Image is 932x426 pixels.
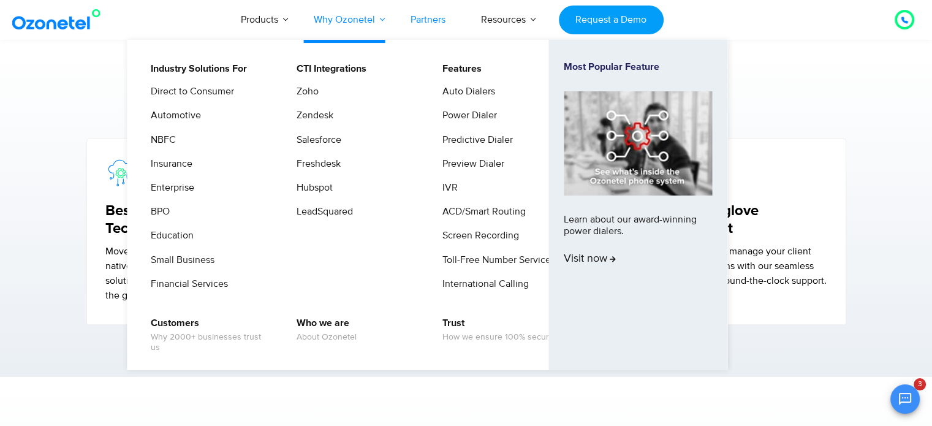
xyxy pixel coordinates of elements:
a: Education [143,228,195,243]
a: Toll-Free Number Services [434,253,557,268]
a: Enterprise [143,180,196,196]
p: Move your customers to a cloud-native, modern contact center solution trusted by users across the... [105,244,253,303]
a: Preview Dialer [434,156,506,172]
a: Predictive Dialer [434,132,515,148]
a: Insurance [143,156,194,172]
h2: Why Join Our Partner Program [83,89,849,113]
span: Why 2000+ businesses trust us [151,332,271,353]
a: Most Popular FeatureLearn about our award-winning power dialers.Visit now [564,61,712,349]
a: Industry Solutions For [143,61,249,77]
a: ACD/Smart Routing [434,204,528,219]
h5: Best-in-class Technology [105,202,253,238]
a: CTI Integrations [289,61,368,77]
a: CustomersWhy 2000+ businesses trust us [143,316,273,355]
a: Hubspot [289,180,335,196]
a: NBFC [143,132,178,148]
span: About Ozonetel [297,332,357,343]
span: How we ensure 100% security [442,332,558,343]
a: Power Dialer [434,108,499,123]
a: Who we areAbout Ozonetel [289,316,358,344]
a: Zoho [289,84,320,99]
a: Features [434,61,483,77]
button: Open chat [890,384,920,414]
a: LeadSquared [289,204,355,219]
h5: White-glove Support [680,202,827,238]
a: Screen Recording [434,228,521,243]
a: Salesforce [289,132,343,148]
a: Request a Demo [559,6,664,34]
a: Direct to Consumer [143,84,236,99]
a: TrustHow we ensure 100% security [434,316,559,344]
a: Small Business [143,253,216,268]
span: Visit now [564,253,616,266]
a: International Calling [434,276,531,292]
a: Auto Dialers [434,84,497,99]
a: Automotive [143,108,203,123]
a: Freshdesk [289,156,343,172]
img: phone-system-min.jpg [564,91,712,195]
p: Effortlessly manage your client expectations with our seamless service & round-the-clock support. [680,244,827,288]
a: Zendesk [289,108,335,123]
a: IVR [434,180,460,196]
a: BPO [143,204,172,219]
span: 3 [914,378,926,390]
a: Financial Services [143,276,230,292]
